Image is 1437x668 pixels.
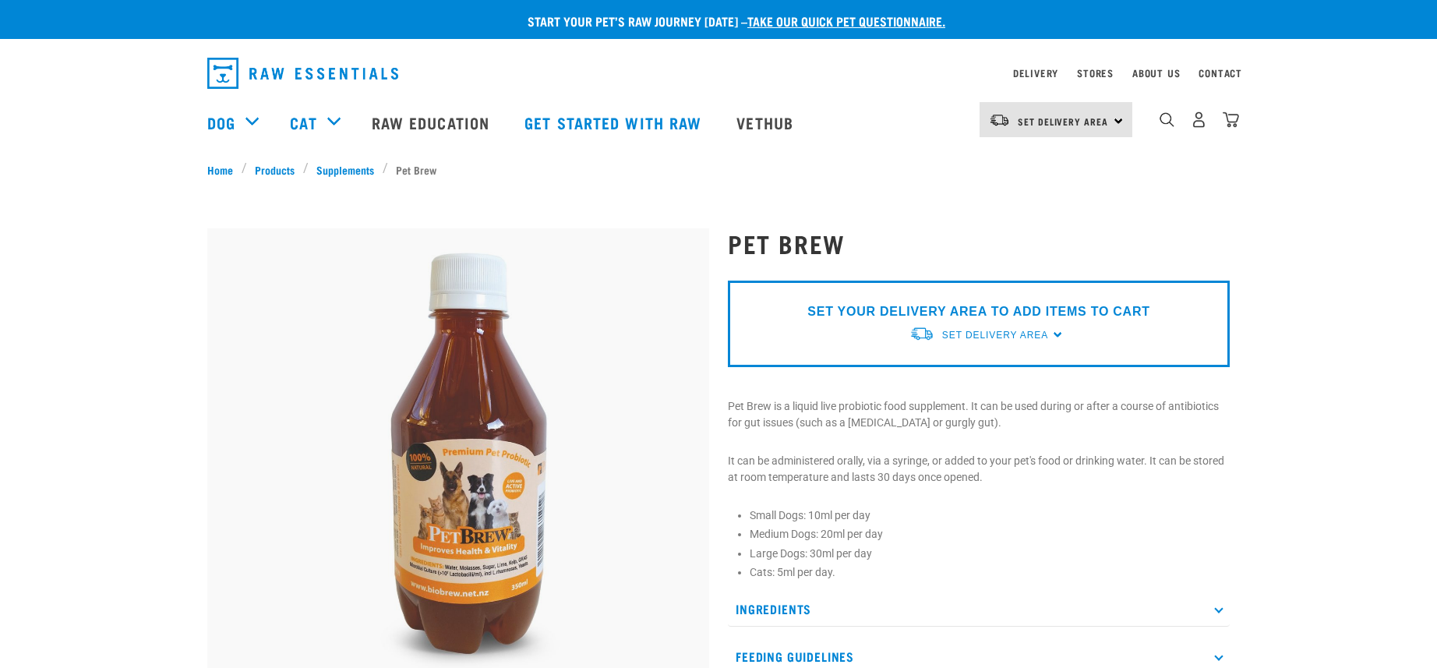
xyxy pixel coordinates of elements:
p: SET YOUR DELIVERY AREA TO ADD ITEMS TO CART [807,302,1149,321]
a: Get started with Raw [509,91,721,154]
a: Home [207,161,242,178]
img: Raw Essentials Logo [207,58,398,89]
li: Cats: 5ml per day. [750,564,1230,581]
a: Vethub [721,91,813,154]
a: Delivery [1013,70,1058,76]
a: take our quick pet questionnaire. [747,17,945,24]
a: Dog [207,111,235,134]
img: home-icon-1@2x.png [1160,112,1174,127]
span: Set Delivery Area [942,330,1048,341]
li: Medium Dogs: 20ml per day [750,526,1230,543]
nav: dropdown navigation [195,51,1242,95]
nav: breadcrumbs [207,161,1230,178]
li: Large Dogs: 30ml per day [750,546,1230,562]
img: van-moving.png [909,326,934,342]
a: Products [247,161,303,178]
p: Pet Brew is a liquid live probiotic food supplement. It can be used during or after a course of a... [728,398,1230,431]
a: Supplements [309,161,383,178]
a: Raw Education [356,91,509,154]
a: About Us [1132,70,1180,76]
p: It can be administered orally, via a syringe, or added to your pet's food or drinking water. It c... [728,453,1230,486]
h1: Pet Brew [728,229,1230,257]
li: Small Dogs: 10ml per day [750,507,1230,524]
p: Ingredients [728,592,1230,627]
a: Cat [290,111,316,134]
img: user.png [1191,111,1207,128]
img: home-icon@2x.png [1223,111,1239,128]
span: Set Delivery Area [1018,118,1108,124]
img: van-moving.png [989,113,1010,127]
a: Contact [1199,70,1242,76]
a: Stores [1077,70,1114,76]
